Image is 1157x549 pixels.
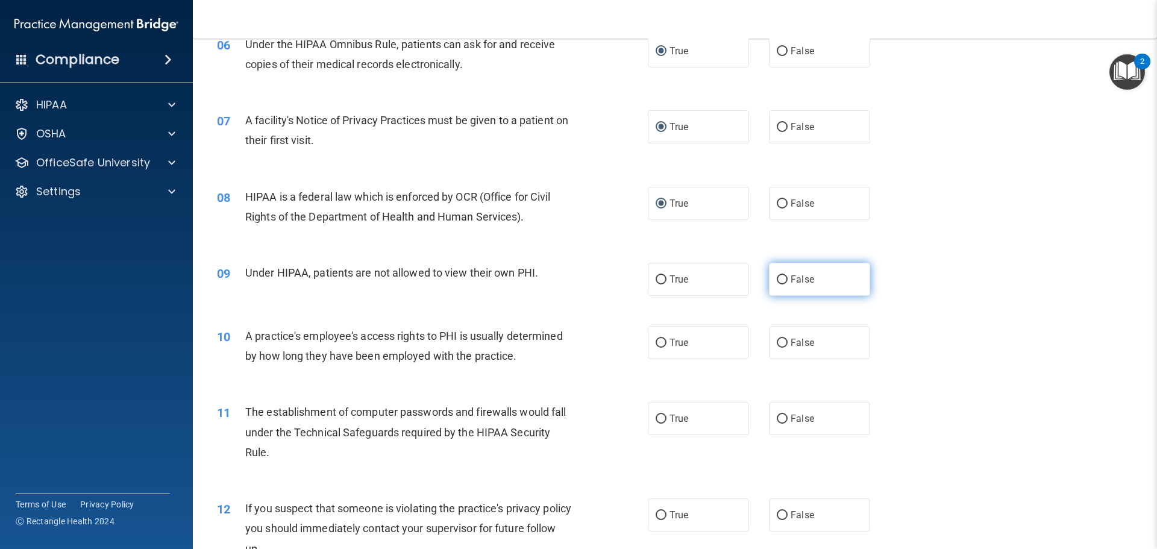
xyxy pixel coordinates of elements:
[36,51,119,68] h4: Compliance
[217,190,230,205] span: 08
[16,515,114,527] span: Ⓒ Rectangle Health 2024
[245,114,568,146] span: A facility's Notice of Privacy Practices must be given to a patient on their first visit.
[791,274,814,285] span: False
[656,47,666,56] input: True
[777,339,788,348] input: False
[777,415,788,424] input: False
[14,184,175,199] a: Settings
[14,13,178,37] img: PMB logo
[791,337,814,348] span: False
[669,198,688,209] span: True
[1109,54,1145,90] button: Open Resource Center, 2 new notifications
[777,275,788,284] input: False
[217,266,230,281] span: 09
[656,511,666,520] input: True
[791,45,814,57] span: False
[777,123,788,132] input: False
[245,190,551,223] span: HIPAA is a federal law which is enforced by OCR (Office for Civil Rights of the Department of Hea...
[669,121,688,133] span: True
[36,98,67,112] p: HIPAA
[791,121,814,133] span: False
[245,406,566,458] span: The establishment of computer passwords and firewalls would fall under the Technical Safeguards r...
[217,406,230,420] span: 11
[791,509,814,521] span: False
[656,123,666,132] input: True
[16,498,66,510] a: Terms of Use
[36,127,66,141] p: OSHA
[217,502,230,516] span: 12
[669,413,688,424] span: True
[948,463,1143,512] iframe: Drift Widget Chat Controller
[80,498,134,510] a: Privacy Policy
[791,198,814,209] span: False
[1140,61,1144,77] div: 2
[669,274,688,285] span: True
[777,199,788,209] input: False
[656,275,666,284] input: True
[245,38,555,71] span: Under the HIPAA Omnibus Rule, patients can ask for and receive copies of their medical records el...
[217,114,230,128] span: 07
[14,155,175,170] a: OfficeSafe University
[656,339,666,348] input: True
[245,266,538,279] span: Under HIPAA, patients are not allowed to view their own PHI.
[217,330,230,344] span: 10
[669,337,688,348] span: True
[36,184,81,199] p: Settings
[656,415,666,424] input: True
[791,413,814,424] span: False
[36,155,150,170] p: OfficeSafe University
[245,330,563,362] span: A practice's employee's access rights to PHI is usually determined by how long they have been emp...
[777,511,788,520] input: False
[669,45,688,57] span: True
[656,199,666,209] input: True
[14,98,175,112] a: HIPAA
[669,509,688,521] span: True
[14,127,175,141] a: OSHA
[777,47,788,56] input: False
[217,38,230,52] span: 06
